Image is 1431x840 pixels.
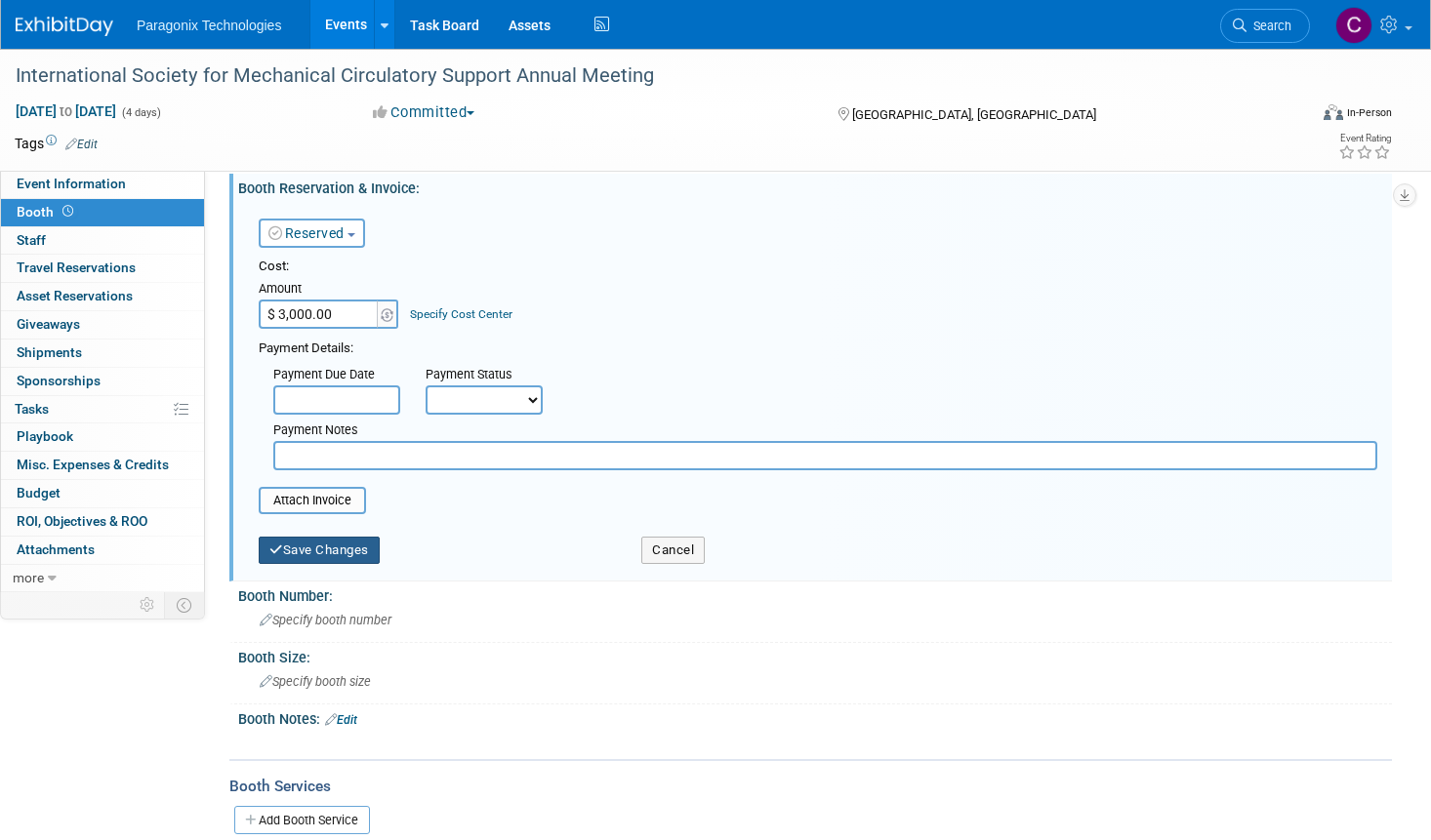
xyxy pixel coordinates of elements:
[17,232,46,248] span: Staff
[325,713,357,727] a: Edit
[15,401,49,417] span: Tasks
[259,280,400,300] div: Amount
[1,368,204,395] a: Sponsorships
[1324,104,1343,120] img: Format-Inperson.png
[1,565,204,592] a: more
[260,674,371,689] span: Specify booth size
[366,102,482,123] button: Committed
[59,204,77,219] span: Booth not reserved yet
[17,513,147,529] span: ROI, Objectives & ROO
[1,508,204,536] a: ROI, Objectives & ROO
[1,452,204,479] a: Misc. Expenses & Credits
[165,592,205,618] td: Toggle Event Tabs
[238,704,1392,730] div: Booth Notes:
[426,366,556,385] div: Payment Status
[17,204,77,220] span: Booth
[120,106,161,119] span: (4 days)
[57,103,75,119] span: to
[1,227,204,255] a: Staff
[15,134,98,153] td: Tags
[1,340,204,367] a: Shipments
[259,258,1377,276] div: Cost:
[137,18,281,33] span: Paragonix Technologies
[238,174,1392,198] div: Booth Reservation & Invoice:
[17,428,73,444] span: Playbook
[9,59,1275,94] div: International Society for Mechanical Circulatory Support Annual Meeting
[17,288,133,303] span: Asset Reservations
[260,613,391,627] span: Specify booth number
[273,366,396,385] div: Payment Due Date
[259,219,365,248] button: Reserved
[1247,19,1291,33] span: Search
[268,225,345,241] a: Reserved
[1,199,204,226] a: Booth
[17,260,136,275] span: Travel Reservations
[259,537,380,564] button: Save Changes
[1220,9,1310,43] a: Search
[259,335,1377,358] div: Payment Details:
[16,17,113,36] img: ExhibitDay
[1338,134,1391,143] div: Event Rating
[17,541,95,557] span: Attachments
[641,537,705,564] button: Cancel
[1,171,204,198] a: Event Information
[234,806,370,834] a: Add Booth Service
[17,373,101,388] span: Sponsorships
[1,537,204,564] a: Attachments
[17,457,169,472] span: Misc. Expenses & Credits
[65,138,98,151] a: Edit
[17,344,82,360] span: Shipments
[1,480,204,507] a: Budget
[1335,7,1372,44] img: Corinne McNamara
[17,485,61,500] span: Budget
[1187,101,1392,131] div: Event Format
[1346,105,1392,120] div: In-Person
[238,581,1392,606] div: Booth Number:
[273,421,1377,441] div: Payment Notes
[131,592,165,618] td: Personalize Event Tab Strip
[1,311,204,339] a: Giveaways
[15,102,117,120] span: [DATE] [DATE]
[1,283,204,310] a: Asset Reservations
[1,423,204,451] a: Playbook
[229,776,1392,797] div: Booth Services
[1,396,204,423] a: Tasks
[852,107,1096,122] span: [GEOGRAPHIC_DATA], [GEOGRAPHIC_DATA]
[17,316,80,332] span: Giveaways
[238,643,1392,667] div: Booth Size:
[1,255,204,282] a: Travel Reservations
[410,307,512,321] a: Specify Cost Center
[17,176,126,191] span: Event Information
[13,570,44,585] span: more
